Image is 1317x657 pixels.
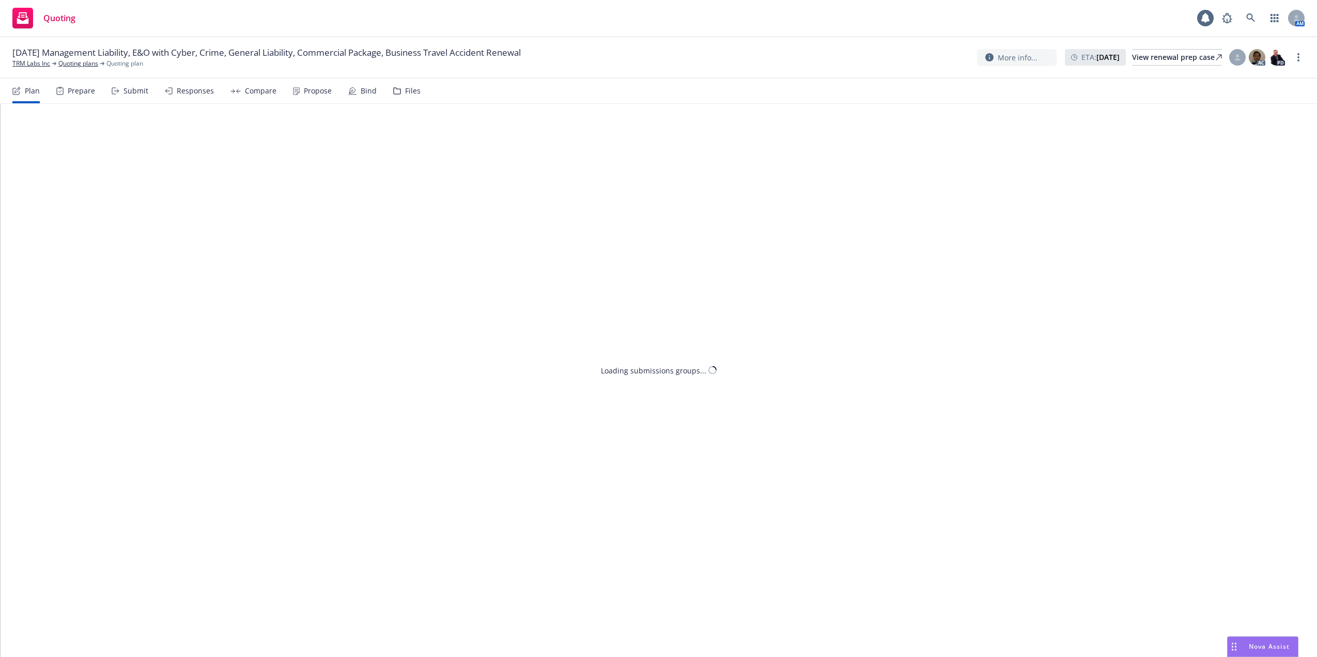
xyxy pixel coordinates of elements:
span: ETA : [1081,52,1120,62]
strong: [DATE] [1096,52,1120,62]
div: Drag to move [1228,637,1241,656]
button: Nova Assist [1227,636,1298,657]
a: TRM Labs Inc [12,59,50,68]
span: Nova Assist [1249,642,1290,651]
img: photo [1268,49,1285,66]
span: Quoting plan [106,59,143,68]
div: Submit [123,87,148,95]
a: Report a Bug [1217,8,1237,28]
div: Files [405,87,421,95]
div: Plan [25,87,40,95]
button: More info... [977,49,1057,66]
div: Propose [304,87,332,95]
a: more [1292,51,1305,64]
div: View renewal prep case [1132,50,1222,65]
a: Search [1241,8,1261,28]
div: Prepare [68,87,95,95]
div: Responses [177,87,214,95]
div: Compare [245,87,276,95]
a: Switch app [1264,8,1285,28]
a: Quoting [8,4,80,33]
div: Loading submissions groups... [601,365,706,376]
a: View renewal prep case [1132,49,1222,66]
span: [DATE] Management Liability, E&O with Cyber, Crime, General Liability, Commercial Package, Busine... [12,46,521,59]
a: Quoting plans [58,59,98,68]
img: photo [1249,49,1265,66]
div: Bind [361,87,377,95]
span: Quoting [43,14,75,22]
span: More info... [998,52,1037,63]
